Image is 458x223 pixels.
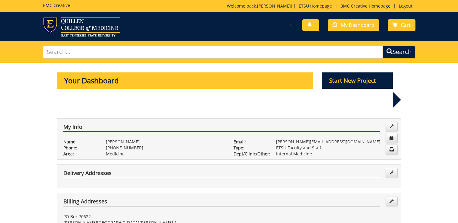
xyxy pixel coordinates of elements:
[63,124,380,132] h4: My Info
[383,46,415,59] button: Search
[257,3,291,9] a: [PERSON_NAME]
[63,145,97,151] p: Phone:
[43,3,70,8] h5: BMC Creative
[63,199,380,206] h4: Billing Addresses
[234,139,267,145] p: Email:
[386,133,398,143] a: Change Password
[63,170,380,178] h4: Delivery Addresses
[63,139,97,145] p: Name:
[63,151,97,157] p: Area:
[322,78,393,84] a: Start New Project
[106,151,224,157] p: Medicine
[386,122,398,132] a: Edit Info
[396,3,415,9] a: Logout
[386,145,398,155] a: Change Communication Preferences
[276,151,395,157] p: Internal Medicine
[43,17,120,37] img: ETSU logo
[63,214,224,220] p: PO Box 70622
[388,19,415,31] a: Cart
[296,3,335,9] a: ETSU Homepage
[276,139,395,145] p: [PERSON_NAME][EMAIL_ADDRESS][DOMAIN_NAME]
[234,151,267,157] p: Dept/Clinic/Other:
[227,3,415,9] p: Welcome back, ! | | |
[341,22,374,28] span: My Dashboard
[106,139,224,145] p: [PERSON_NAME]
[386,196,398,206] a: Edit Addresses
[386,168,398,178] a: Edit Addresses
[337,3,393,9] a: BMC Creative Homepage
[234,145,267,151] p: Type:
[322,72,393,89] p: Start New Project
[106,145,224,151] p: [PHONE_NUMBER]
[401,22,411,28] span: Cart
[57,72,313,89] p: Your Dashboard
[276,145,395,151] p: ETSU Faculty and Staff
[43,46,383,59] input: Search...
[328,19,379,31] a: My Dashboard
